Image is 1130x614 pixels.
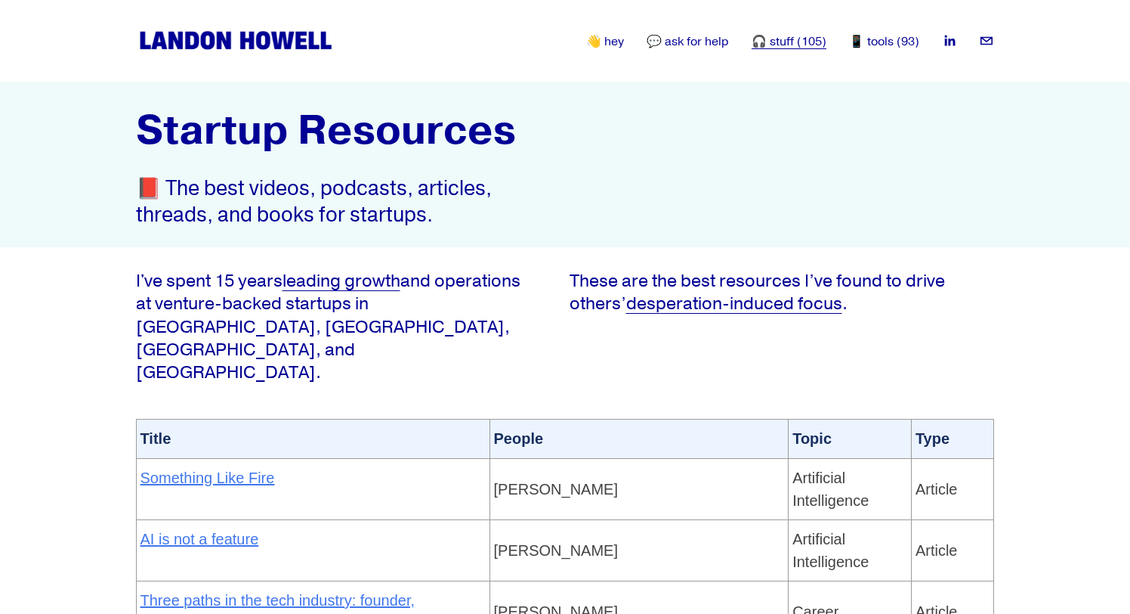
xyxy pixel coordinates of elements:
[849,33,919,51] a: 📱 tools (93)
[626,293,842,315] a: desperation-induced focus
[792,430,832,447] span: Topic
[979,33,994,48] a: landon.howell@gmail.com
[136,28,335,53] img: Landon Howell
[282,270,400,292] a: leading growth
[494,430,544,447] span: People
[752,33,826,51] a: 🎧 stuff (105)
[494,542,618,559] span: [PERSON_NAME]
[942,33,957,48] a: LinkedIn
[140,430,171,447] span: Title
[647,33,729,51] a: 💬 ask for help
[494,481,618,498] span: [PERSON_NAME]
[136,175,561,228] p: 📕 The best videos, podcasts, articles, threads, and books for startups.
[915,481,958,498] span: Article
[136,104,516,157] strong: Startup Resources
[140,470,275,486] a: Something Like Fire
[140,531,259,547] a: AI is not a feature
[792,531,869,570] span: Artificial Intelligence
[915,430,949,447] span: Type
[570,270,959,315] p: These are the best resources I’ve found to drive others’ .
[136,270,525,384] p: I've spent 15 years and operations at venture-backed startups in [GEOGRAPHIC_DATA], [GEOGRAPHIC_D...
[586,33,624,51] a: 👋 hey
[792,470,869,509] span: Artificial Intelligence
[915,542,958,559] span: Article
